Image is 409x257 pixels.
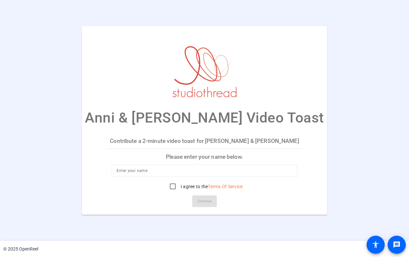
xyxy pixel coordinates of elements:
div: © 2025 OpenReel [3,246,38,252]
mat-icon: accessibility [372,241,380,249]
p: Please enter your name below. [106,149,302,165]
a: Terms Of Service [208,184,243,189]
label: I agree to the [179,183,243,190]
p: Contribute a 2-minute video toast for [PERSON_NAME] & [PERSON_NAME] [106,133,302,148]
mat-icon: message [393,241,401,249]
input: Enter your name [117,167,292,175]
img: company-logo [172,32,237,97]
p: Anni & [PERSON_NAME] Video Toast [85,107,324,128]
